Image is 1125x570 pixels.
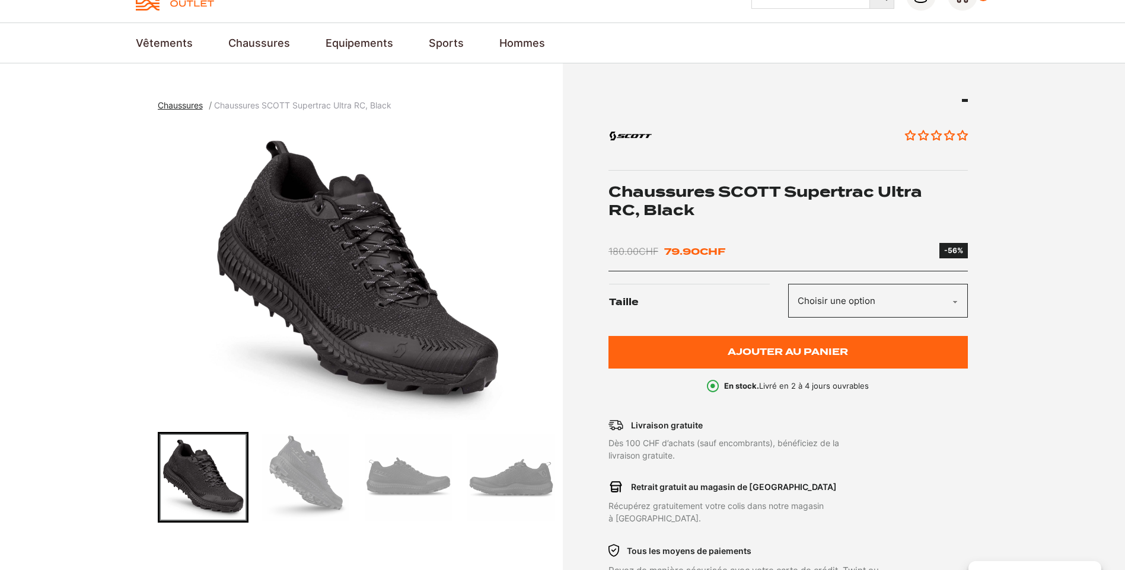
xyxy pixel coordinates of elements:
[326,35,393,51] a: Equipements
[363,432,454,523] div: Go to slide 3
[664,246,725,257] bdi: 79.90
[214,100,391,110] span: Chaussures SCOTT Supertrac Ultra RC, Black
[608,182,968,219] h1: Chaussures SCOTT Supertrac Ultra RC, Black
[608,499,895,524] p: Récupérez gratuitement votre colis dans notre magasin à [GEOGRAPHIC_DATA].
[608,245,658,257] bdi: 180.00
[158,99,392,113] nav: breadcrumbs
[724,380,869,392] p: Livré en 2 à 4 jours ouvrables
[627,545,751,557] p: Tous les moyens de paiements
[728,347,848,357] span: Ajouter au panier
[608,437,895,462] p: Dès 100 CHF d’achats (sauf encombrants), bénéficiez de la livraison gratuite.
[631,419,703,431] p: Livraison gratuite
[944,245,963,256] div: -56%
[158,100,203,110] span: Chaussures
[158,432,248,523] div: Go to slide 1
[609,284,788,321] label: Taille
[429,35,464,51] a: Sports
[639,245,658,257] span: CHF
[158,100,209,110] a: Chaussures
[158,124,557,420] div: 1 of 6
[136,35,193,51] a: Vêtements
[631,481,837,493] p: Retrait gratuit au magasin de [GEOGRAPHIC_DATA]
[466,432,556,523] div: Go to slide 4
[228,35,290,51] a: Chaussures
[499,35,545,51] a: Hommes
[260,432,351,523] div: Go to slide 2
[700,246,725,257] span: CHF
[608,336,968,369] button: Ajouter au panier
[724,381,759,390] b: En stock.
